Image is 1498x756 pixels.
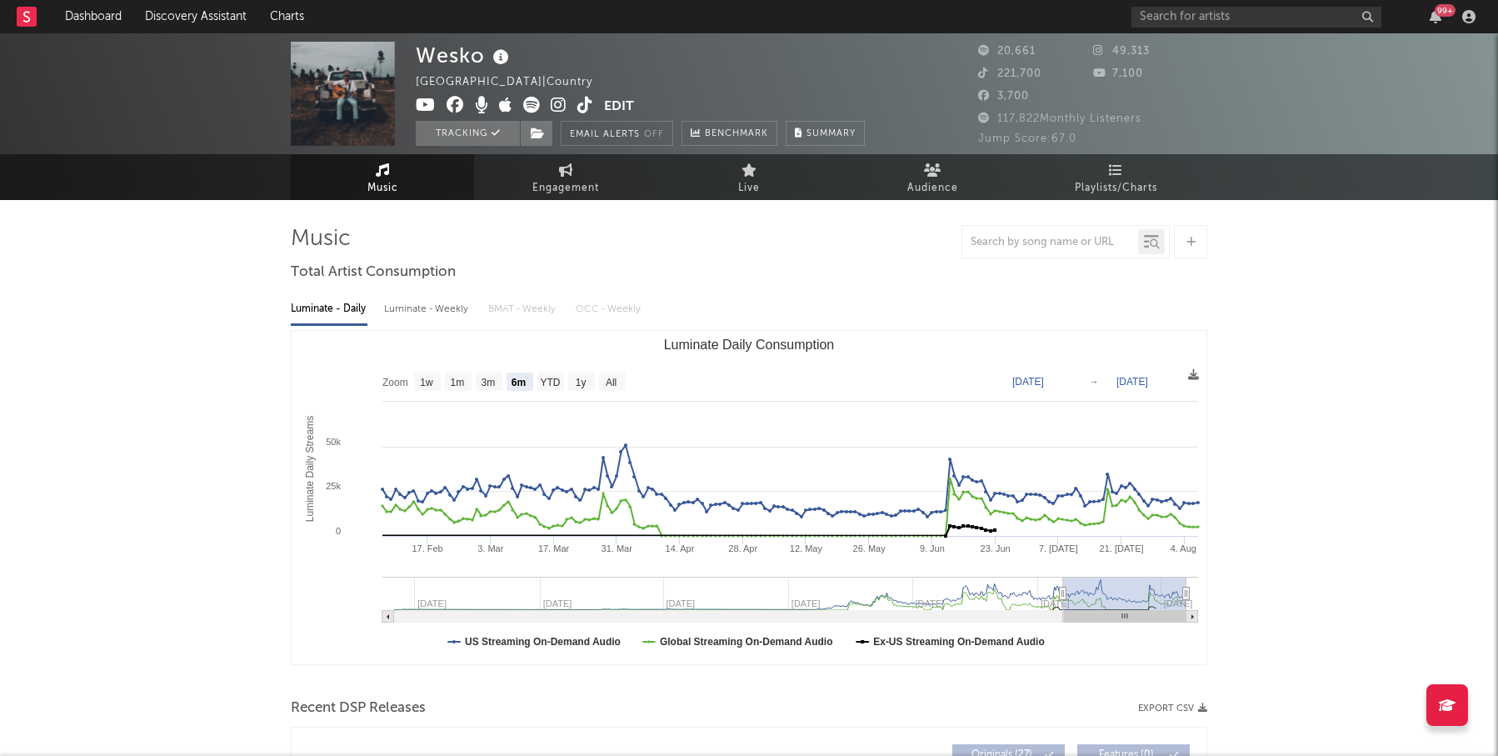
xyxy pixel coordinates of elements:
span: Live [738,178,760,198]
div: Luminate - Weekly [384,295,472,323]
span: 49,313 [1093,46,1150,57]
button: 99+ [1430,10,1441,23]
input: Search by song name or URL [962,236,1138,249]
text: Luminate Daily Consumption [664,338,835,352]
button: Summary [786,121,865,146]
svg: Luminate Daily Consumption [292,331,1206,664]
text: 7. [DATE] [1039,543,1078,553]
span: Benchmark [705,124,768,144]
span: 221,700 [978,68,1041,79]
button: Email AlertsOff [561,121,673,146]
span: Music [367,178,398,198]
span: Recent DSP Releases [291,698,426,718]
text: 21. [DATE] [1100,543,1144,553]
span: 3,700 [978,91,1029,102]
text: 17. Mar [538,543,570,553]
text: 1m [451,377,465,388]
text: 25k [326,481,341,491]
span: Summary [806,129,856,138]
text: 26. May [853,543,886,553]
button: Tracking [416,121,520,146]
text: 1w [420,377,433,388]
a: Audience [841,154,1024,200]
text: Luminate Daily Streams [304,416,316,522]
text: 6m [512,377,526,388]
text: [DATE] [1012,376,1044,388]
text: 3. Mar [477,543,504,553]
text: 3m [482,377,496,388]
text: [DATE] [1116,376,1148,388]
text: 4. Aug [1171,543,1196,553]
text: 9. Jun [920,543,945,553]
a: Live [657,154,841,200]
text: All [606,377,617,388]
div: Wesko [416,42,513,69]
span: 7,100 [1093,68,1143,79]
span: Playlists/Charts [1075,178,1157,198]
text: Zoom [382,377,408,388]
span: Jump Score: 67.0 [978,133,1076,144]
div: [GEOGRAPHIC_DATA] | Country [416,73,612,93]
div: Luminate - Daily [291,295,367,323]
text: → [1089,376,1099,388]
text: 0 [336,526,341,536]
text: 28. Apr [728,543,757,553]
text: 23. Jun [981,543,1011,553]
text: 50k [326,437,341,447]
text: 1y [576,377,587,388]
text: Global Streaming On-Demand Audio [660,636,833,648]
span: 20,661 [978,46,1036,57]
span: Total Artist Consumption [291,263,456,283]
text: US Streaming On-Demand Audio [465,636,621,648]
a: Music [291,154,474,200]
span: Audience [907,178,958,198]
input: Search for artists [1131,7,1381,28]
text: [DATE] [1164,598,1193,608]
text: YTD [540,377,560,388]
span: 117,822 Monthly Listeners [978,113,1141,124]
div: 99 + [1435,4,1456,17]
a: Benchmark [682,121,777,146]
text: 12. May [790,543,823,553]
span: Engagement [532,178,599,198]
text: 14. Apr [666,543,695,553]
text: 31. Mar [602,543,633,553]
text: Ex-US Streaming On-Demand Audio [873,636,1045,648]
em: Off [644,130,664,139]
text: 17. Feb [412,543,442,553]
button: Export CSV [1138,703,1207,713]
button: Edit [604,97,634,118]
a: Engagement [474,154,657,200]
a: Playlists/Charts [1024,154,1207,200]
